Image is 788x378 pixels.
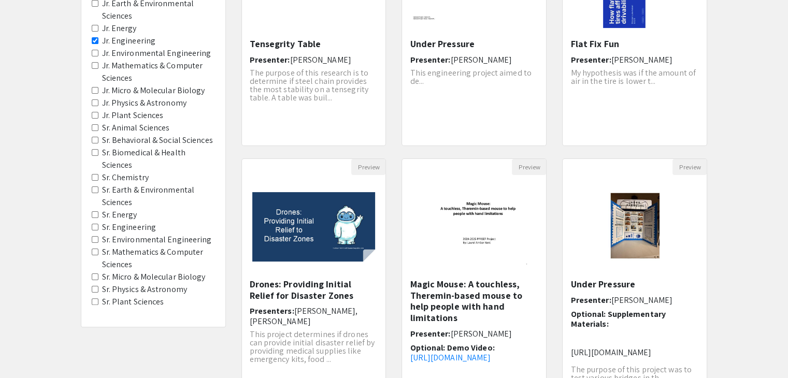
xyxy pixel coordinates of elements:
label: Sr. Chemistry [102,171,149,184]
span: [PERSON_NAME] [450,54,511,65]
label: Sr. Energy [102,209,137,221]
span: [PERSON_NAME], [PERSON_NAME] [250,306,358,326]
p: The purpose of this research is to determine if steel chain provides the most stability on a tens... [250,69,378,102]
span: [PERSON_NAME] [450,328,511,339]
h5: Under Pressure [570,279,699,290]
label: Sr. Mathematics & Computer Sciences [102,246,215,271]
h6: Presenter: [410,329,538,339]
span: Optional: Demo Video: [410,342,494,353]
h5: Under Pressure [410,38,538,50]
a: [URL][DOMAIN_NAME] [410,352,491,363]
label: Sr. Biomedical & Health Sciences [102,147,215,171]
img: <p class="ql-align-center"><strong style="color: rgb(0, 0, 0);">Magic Mouse:&nbsp;</strong></p><p... [409,175,540,279]
span: This engineering project aimed to de... [410,67,531,86]
button: Preview [672,159,707,175]
h5: Flat Fix Fun [570,38,699,50]
label: Jr. Environmental Engineering [102,47,211,60]
h6: Presenter: [410,55,538,65]
label: Sr. Physics & Astronomy [102,283,187,296]
label: Jr. Plant Sciences [102,109,164,122]
img: <p>Under Pressure</p> [593,175,678,279]
label: Sr. Earth & Environmental Sciences [102,184,215,209]
label: Jr. Micro & Molecular Biology [102,84,205,97]
p: This project determines if drones can provide initial disaster relief by providing medical suppli... [250,330,378,364]
span: [PERSON_NAME] [290,54,351,65]
h6: Presenter: [570,55,699,65]
label: Sr. Behavioral & Social Sciences [102,134,213,147]
h5: Magic Mouse: A touchless, Theremin-based mouse to help people with hand limitations [410,279,538,323]
label: Jr. Engineering [102,35,156,47]
iframe: Chat [8,331,44,370]
h6: Presenters: [250,306,378,326]
label: Sr. Environmental Engineering [102,234,212,246]
p: [URL][DOMAIN_NAME] [570,347,699,357]
h5: Tensegrity Table [250,38,378,50]
img: <p>Drones: Providing Initial Relief for Disaster Zones </p> [242,182,386,272]
span: Optional: Supplementary Materials: [570,309,665,329]
h6: Presenter: [250,55,378,65]
label: Sr. Animal Sciences [102,122,170,134]
span: [PERSON_NAME] [611,295,672,306]
h5: Drones: Providing Initial Relief for Disaster Zones [250,279,378,301]
h6: Presenter: [570,295,699,305]
label: Jr. Mathematics & Computer Sciences [102,60,215,84]
button: Preview [512,159,546,175]
label: Sr. Engineering [102,221,156,234]
span: My hypothesis was if the amount of air in the tire is lower t... [570,67,695,86]
span: [PERSON_NAME] [611,54,672,65]
label: Jr. Physics & Astronomy [102,97,187,109]
label: Sr. Plant Sciences [102,296,164,308]
label: Sr. Micro & Molecular Biology [102,271,206,283]
button: Preview [351,159,385,175]
label: Jr. Energy [102,22,137,35]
